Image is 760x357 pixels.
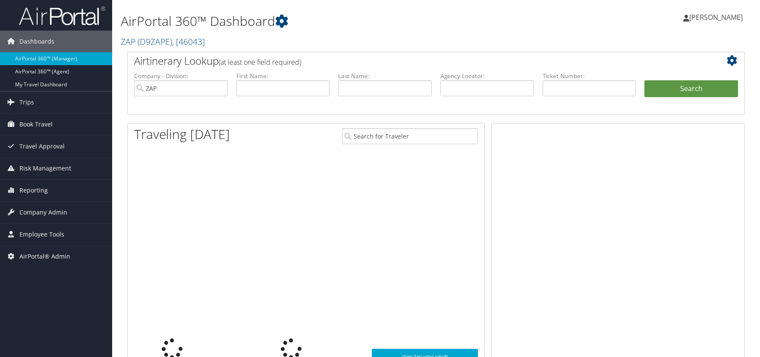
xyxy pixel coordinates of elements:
[689,13,743,22] span: [PERSON_NAME]
[19,136,65,157] span: Travel Approval
[19,224,64,245] span: Employee Tools
[683,4,751,30] a: [PERSON_NAME]
[342,128,478,144] input: Search for Traveler
[134,72,228,80] label: Company - Division:
[19,180,48,201] span: Reporting
[19,202,67,223] span: Company Admin
[440,72,534,80] label: Agency Locator:
[19,246,70,267] span: AirPortal® Admin
[134,54,687,68] h2: Airtinerary Lookup
[543,72,636,80] label: Ticket Number:
[138,36,172,47] span: ( D9ZAPE )
[338,72,432,80] label: Last Name:
[644,80,738,98] button: Search
[19,6,105,26] img: airportal-logo.png
[19,158,71,179] span: Risk Management
[236,72,330,80] label: First Name:
[19,114,53,135] span: Book Travel
[121,36,205,47] a: ZAP
[172,36,205,47] span: , [ 46043 ]
[121,12,541,30] h1: AirPortal 360™ Dashboard
[19,31,54,52] span: Dashboards
[219,57,301,67] span: (at least one field required)
[134,125,230,143] h1: Traveling [DATE]
[19,92,34,113] span: Trips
